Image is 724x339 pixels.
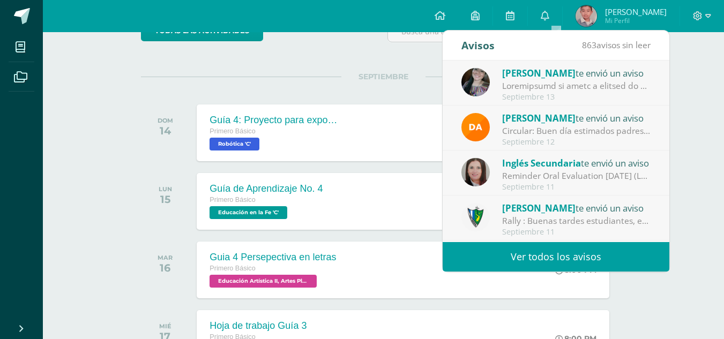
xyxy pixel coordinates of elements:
span: Mi Perfil [605,16,667,25]
img: 4d8bc542d84c7ce7e9cbf21f4eab1bc0.png [576,5,597,27]
div: 15 [159,193,172,206]
a: Ver todos los avisos [443,242,669,272]
div: Publicación de notas y entrega de actividades pendientes – Primero Básico: Buenos días, estimados... [502,80,651,92]
div: 14 [158,124,173,137]
span: Primero Básico [210,127,255,135]
div: MIÉ [159,322,171,330]
div: LUN [159,185,172,193]
span: 863 [582,39,596,51]
div: Septiembre 11 [502,183,651,192]
div: Hoja de trabajo Guía 3 [210,320,307,332]
span: Educación en la Fe 'C' [210,206,287,219]
div: Guía 4: Proyecto para exposición [210,115,338,126]
div: te envió un aviso [502,156,651,170]
span: Educación Artística II, Artes Plásticas 'C' [210,275,317,288]
span: Primero Básico [210,196,255,204]
span: SEPTIEMBRE [341,72,426,81]
div: Circular: Buen día estimados padres de familia, por este medio les envío un cordial saludo. El mo... [502,125,651,137]
span: [PERSON_NAME] [605,6,667,17]
div: Septiembre 11 [502,228,651,237]
img: f9d34ca01e392badc01b6cd8c48cabbd.png [461,113,490,141]
div: Septiembre 12 [502,138,651,147]
div: te envió un aviso [502,66,651,80]
div: Avisos [461,31,495,60]
span: Primero Básico [210,265,255,272]
div: te envió un aviso [502,111,651,125]
div: te envió un aviso [502,201,651,215]
img: 9f174a157161b4ddbe12118a61fed988.png [461,203,490,231]
span: Inglés Secundaria [502,157,581,169]
img: 8322e32a4062cfa8b237c59eedf4f548.png [461,68,490,96]
span: [PERSON_NAME] [502,112,576,124]
span: Robótica 'C' [210,138,259,150]
div: MAR [158,254,173,261]
span: avisos sin leer [582,39,651,51]
img: 8af0450cf43d44e38c4a1497329761f3.png [461,158,490,186]
div: Septiembre 13 [502,93,651,102]
div: DOM [158,117,173,124]
div: Rally : Buenas tardes estudiantes, es un gusto saludarlos. Por este medio se informa que los jóve... [502,215,651,227]
div: Guia 4 Persepectiva en letras [210,252,336,263]
div: 16 [158,261,173,274]
div: Reminder Oral Evaluation Sept 19th (L3 Miss Mary): Hi guys! I remind you to work on your project ... [502,170,651,182]
span: [PERSON_NAME] [502,67,576,79]
div: Guía de Aprendizaje No. 4 [210,183,323,194]
span: [PERSON_NAME] [502,202,576,214]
